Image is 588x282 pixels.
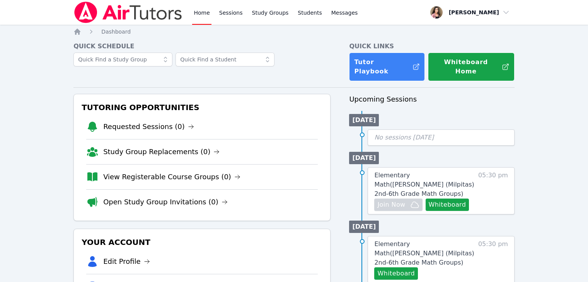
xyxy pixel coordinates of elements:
[80,100,324,114] h3: Tutoring Opportunities
[101,28,131,36] a: Dashboard
[374,267,418,280] button: Whiteboard
[73,53,172,66] input: Quick Find a Study Group
[374,240,474,267] a: Elementary Math([PERSON_NAME] (Milpitas) 2nd-6th Grade Math Groups)
[349,152,379,164] li: [DATE]
[103,256,150,267] a: Edit Profile
[426,199,469,211] button: Whiteboard
[349,53,425,81] a: Tutor Playbook
[349,221,379,233] li: [DATE]
[349,42,515,51] h4: Quick Links
[73,2,183,23] img: Air Tutors
[103,172,240,182] a: View Registerable Course Groups (0)
[103,146,220,157] a: Study Group Replacements (0)
[478,240,508,280] span: 05:30 pm
[73,42,331,51] h4: Quick Schedule
[374,172,474,197] span: Elementary Math ( [PERSON_NAME] (Milpitas) 2nd-6th Grade Math Groups )
[80,235,324,249] h3: Your Account
[101,29,131,35] span: Dashboard
[374,240,474,266] span: Elementary Math ( [PERSON_NAME] (Milpitas) 2nd-6th Grade Math Groups )
[374,171,474,199] a: Elementary Math([PERSON_NAME] (Milpitas) 2nd-6th Grade Math Groups)
[374,199,422,211] button: Join Now
[349,114,379,126] li: [DATE]
[176,53,274,66] input: Quick Find a Student
[73,28,515,36] nav: Breadcrumb
[374,134,434,141] span: No sessions [DATE]
[103,197,228,207] a: Open Study Group Invitations (0)
[428,53,515,81] button: Whiteboard Home
[349,94,515,105] h3: Upcoming Sessions
[478,171,508,211] span: 05:30 pm
[377,200,405,209] span: Join Now
[103,121,194,132] a: Requested Sessions (0)
[331,9,358,17] span: Messages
